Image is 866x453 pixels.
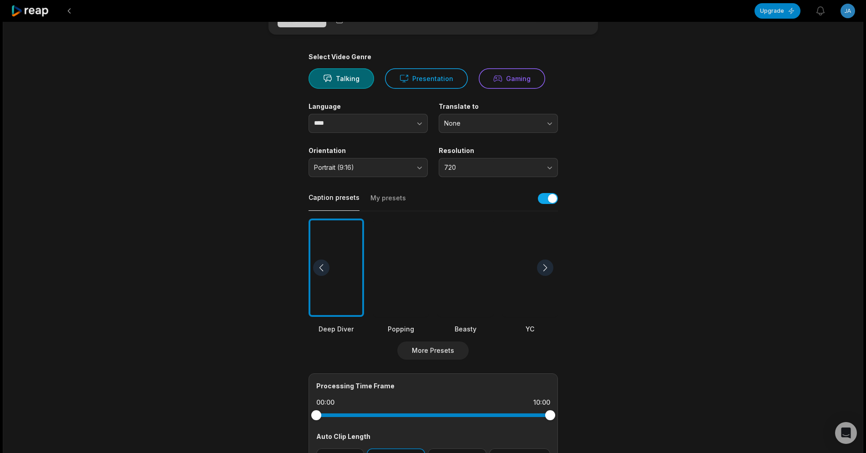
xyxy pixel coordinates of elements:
button: Upgrade [755,3,800,19]
div: Popping [373,324,429,334]
button: 720 [439,158,558,177]
span: 720 [444,163,540,172]
div: Auto Clip Length [316,432,550,441]
span: Portrait (9:16) [314,163,410,172]
button: Portrait (9:16) [309,158,428,177]
div: Processing Time Frame [316,381,550,391]
div: 00:00 [316,398,334,407]
button: Presentation [385,68,468,89]
button: None [439,114,558,133]
button: More Presets [397,341,469,360]
button: Talking [309,68,374,89]
button: My presets [370,193,406,211]
label: Translate to [439,102,558,111]
div: 10:00 [533,398,550,407]
div: YC [502,324,558,334]
div: Select Video Genre [309,53,558,61]
div: Open Intercom Messenger [835,422,857,444]
span: None [444,119,540,127]
label: Resolution [439,147,558,155]
button: Caption presets [309,193,360,211]
div: Deep Diver [309,324,364,334]
div: Beasty [438,324,493,334]
button: Gaming [479,68,545,89]
label: Orientation [309,147,428,155]
label: Language [309,102,428,111]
